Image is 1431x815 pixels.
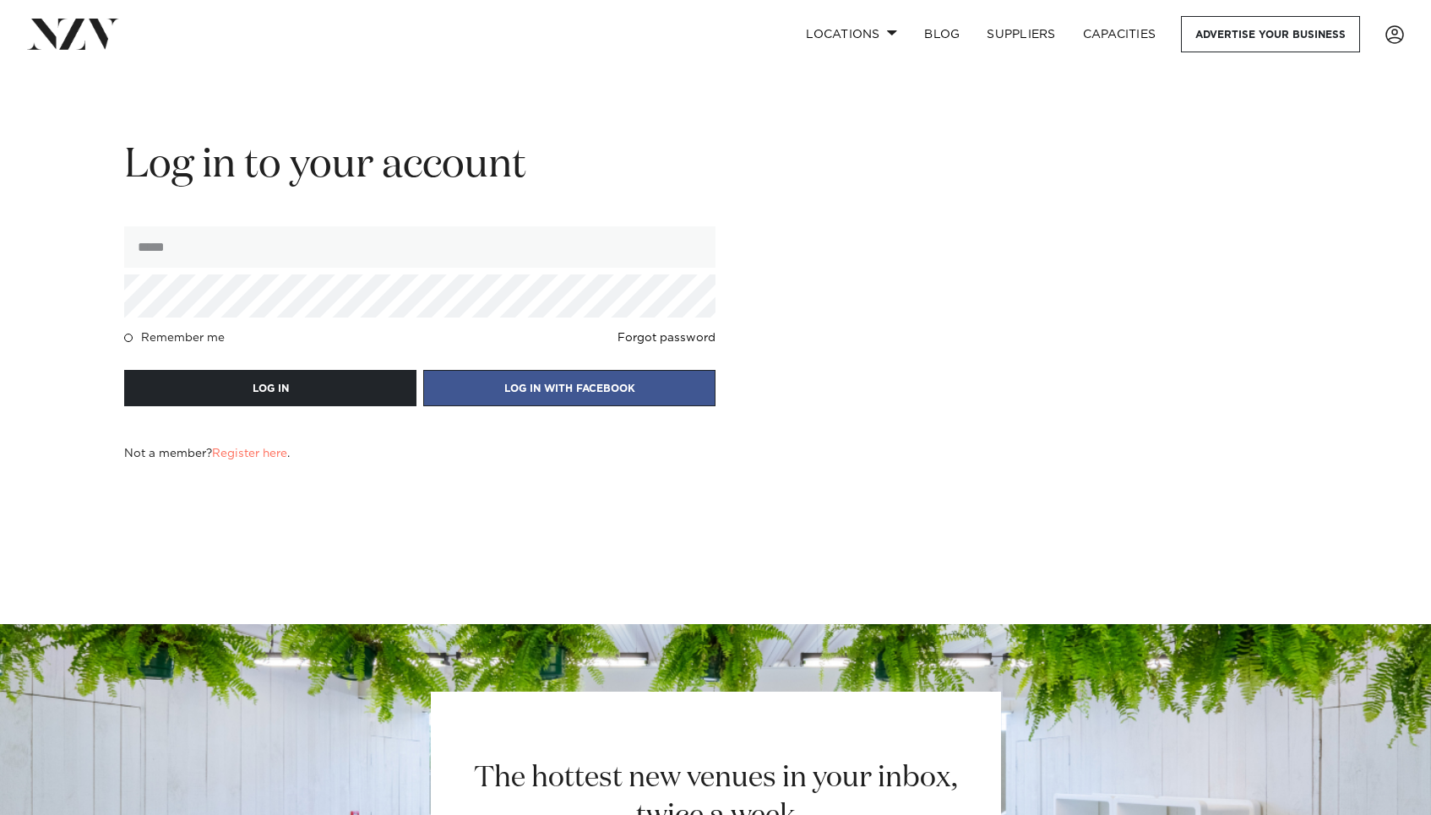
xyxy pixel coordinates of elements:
[27,19,119,49] img: nzv-logo.png
[1069,16,1170,52] a: Capacities
[618,331,715,345] a: Forgot password
[212,448,287,459] a: Register here
[423,370,715,406] button: LOG IN WITH FACEBOOK
[124,447,290,460] h4: Not a member? .
[973,16,1069,52] a: SUPPLIERS
[911,16,973,52] a: BLOG
[1181,16,1360,52] a: Advertise your business
[124,370,416,406] button: LOG IN
[792,16,911,52] a: Locations
[423,380,715,395] a: LOG IN WITH FACEBOOK
[141,331,225,345] h4: Remember me
[124,139,715,193] h2: Log in to your account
